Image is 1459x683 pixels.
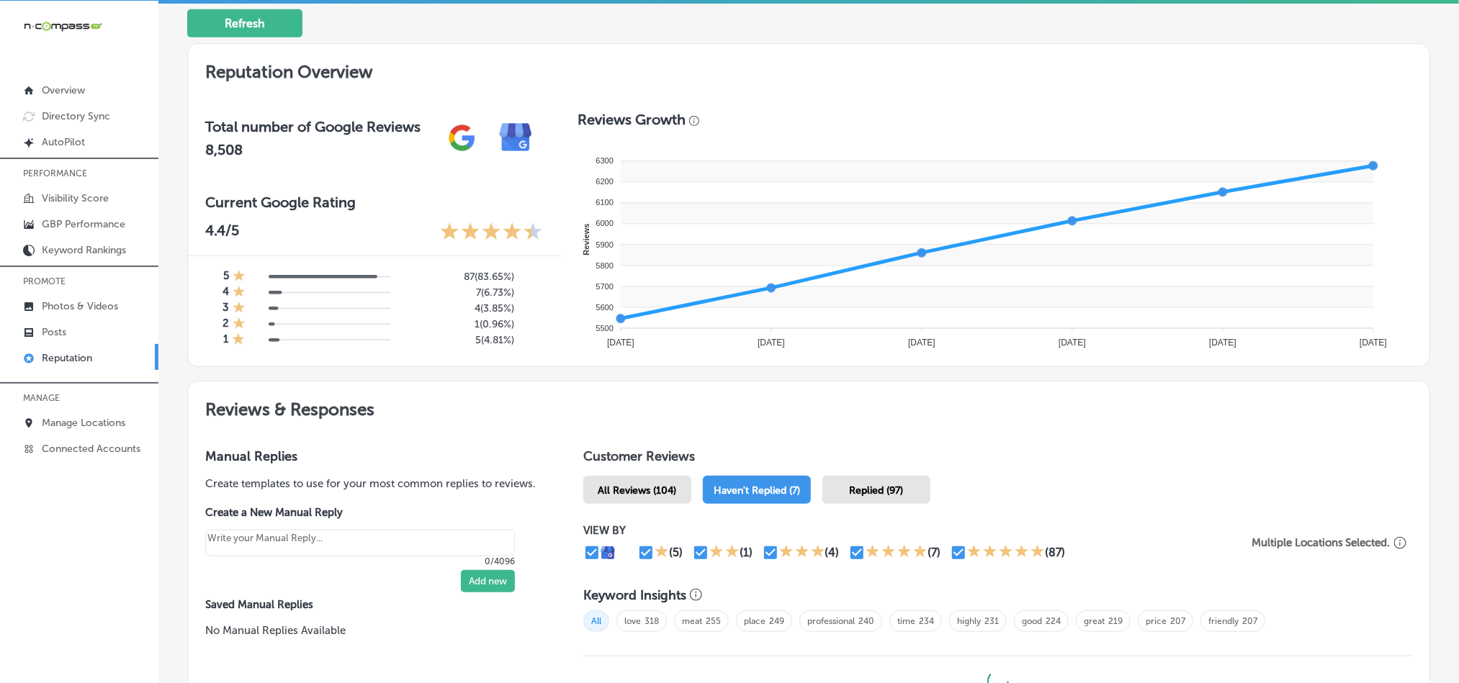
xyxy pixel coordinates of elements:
h4: 4 [223,285,229,301]
img: 660ab0bf-5cc7-4cb8-ba1c-48b5ae0f18e60NCTV_CLogo_TV_Black_-500x88.png [23,19,102,33]
a: time [897,616,915,626]
tspan: [DATE] [607,338,634,348]
a: 231 [984,616,999,626]
a: 255 [706,616,721,626]
a: professional [807,616,855,626]
button: Add new [461,570,515,592]
a: 219 [1108,616,1123,626]
p: Posts [42,326,66,338]
div: 1 Star [233,269,246,285]
a: 207 [1242,616,1257,626]
a: place [744,616,766,626]
a: 249 [769,616,784,626]
tspan: 6100 [596,199,614,207]
h3: Current Google Rating [205,194,543,211]
tspan: 6200 [596,178,614,186]
div: (87) [1045,546,1065,559]
span: Haven't Replied (7) [714,484,800,497]
div: 1 Star [232,333,245,348]
h2: 8,508 [205,141,421,158]
p: VIEW BY [583,524,1247,537]
label: Create a New Manual Reply [205,506,515,519]
a: 318 [645,616,659,626]
img: e7ababfa220611ac49bdb491a11684a6.png [489,111,543,165]
span: Replied (97) [850,484,904,497]
textarea: Create your Quick Reply [205,530,515,556]
p: Keyword Rankings [42,244,126,256]
tspan: [DATE] [1209,338,1236,348]
p: Overview [42,84,85,96]
a: price [1146,616,1167,626]
h1: Customer Reviews [583,448,1412,470]
a: highly [957,616,981,626]
p: Visibility Score [42,192,109,204]
text: Reviews [582,224,591,255]
h5: 87 ( 83.65% ) [417,271,514,283]
tspan: 6000 [596,220,614,228]
p: 0/4096 [205,556,515,566]
p: Multiple Locations Selected. [1252,536,1391,549]
h3: Reviews Growth [578,111,686,128]
tspan: [DATE] [758,338,785,348]
div: 2 Stars [709,544,740,561]
button: Refresh [187,9,302,37]
div: 1 Star [233,301,246,317]
div: 1 Star [233,317,246,333]
h5: 5 ( 4.81% ) [417,334,514,346]
div: 4.4 Stars [440,222,543,244]
a: love [624,616,641,626]
p: 4.4 /5 [205,222,239,244]
h4: 1 [223,333,228,348]
div: 1 Star [233,285,246,301]
div: (1) [740,546,753,559]
img: gPZS+5FD6qPJAAAAABJRU5ErkJggg== [435,111,489,165]
tspan: 5700 [596,282,614,291]
div: 1 Star [655,544,669,561]
h4: 5 [223,269,229,285]
a: meat [682,616,702,626]
tspan: 6300 [596,157,614,166]
div: 5 Stars [967,544,1045,561]
p: Photos & Videos [42,300,118,312]
h3: Total number of Google Reviews [205,118,421,135]
div: (7) [928,546,941,559]
p: GBP Performance [42,218,125,230]
h5: 4 ( 3.85% ) [417,302,514,315]
tspan: 5900 [596,240,614,249]
p: Reputation [42,352,92,364]
a: 224 [1046,616,1061,626]
h2: Reviews & Responses [188,381,1429,431]
div: 4 Stars [866,544,928,561]
a: friendly [1208,616,1239,626]
tspan: 5500 [596,324,614,333]
p: Create templates to use for your most common replies to reviews. [205,476,537,492]
h4: 3 [223,301,229,317]
h3: Keyword Insights [583,587,686,603]
a: 240 [858,616,874,626]
tspan: [DATE] [1059,338,1086,348]
h5: 7 ( 6.73% ) [417,286,514,299]
tspan: [DATE] [908,338,935,348]
span: All Reviews (104) [598,484,677,497]
a: 207 [1170,616,1185,626]
h4: 2 [223,317,229,333]
h2: Reputation Overview [188,44,1429,94]
a: good [1022,616,1042,626]
span: All [583,610,609,632]
h5: 1 ( 0.96% ) [417,318,514,330]
p: Connected Accounts [42,443,140,455]
tspan: 5600 [596,303,614,312]
div: (5) [669,546,683,559]
a: great [1084,616,1105,626]
p: AutoPilot [42,136,85,148]
div: 3 Stars [779,544,825,561]
tspan: [DATE] [1360,338,1387,348]
label: Saved Manual Replies [205,598,537,611]
p: Manage Locations [42,417,125,429]
p: No Manual Replies Available [205,623,537,638]
h3: Manual Replies [205,448,537,464]
a: 234 [919,616,934,626]
tspan: 5800 [596,261,614,270]
p: Directory Sync [42,110,110,122]
div: (4) [825,546,840,559]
